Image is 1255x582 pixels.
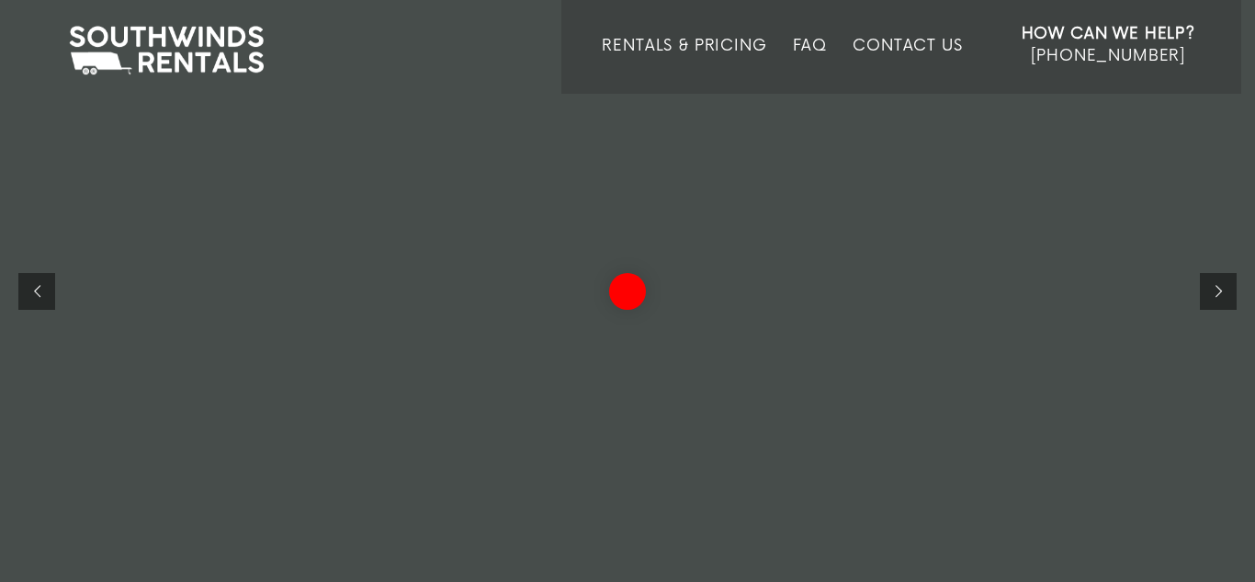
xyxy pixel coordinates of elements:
[853,37,962,94] a: Contact Us
[1031,47,1185,65] span: [PHONE_NUMBER]
[1022,25,1195,43] strong: How Can We Help?
[602,37,766,94] a: Rentals & Pricing
[60,22,273,79] img: Southwinds Rentals Logo
[793,37,828,94] a: FAQ
[1022,23,1195,80] a: How Can We Help? [PHONE_NUMBER]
